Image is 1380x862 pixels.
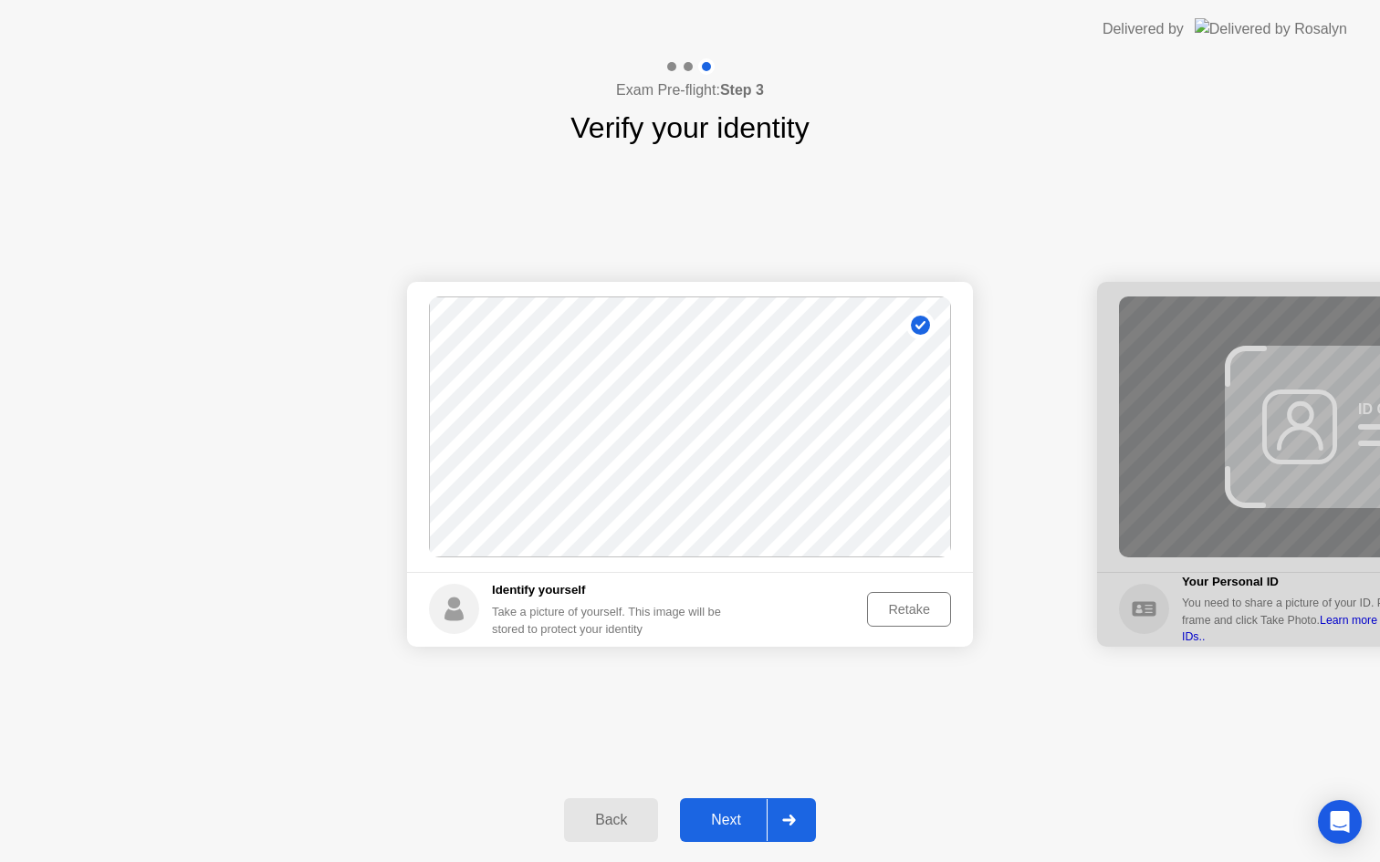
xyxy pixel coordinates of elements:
h1: Verify your identity [570,106,809,150]
h4: Exam Pre-flight: [616,79,764,101]
div: Take a picture of yourself. This image will be stored to protect your identity [492,603,736,638]
button: Back [564,798,658,842]
div: Open Intercom Messenger [1318,800,1362,844]
div: Back [570,812,653,828]
div: Delivered by [1103,18,1184,40]
div: Retake [873,602,945,617]
h5: Identify yourself [492,581,736,599]
b: Step 3 [720,82,764,98]
img: Delivered by Rosalyn [1195,18,1347,39]
button: Next [680,798,816,842]
button: Retake [867,592,951,627]
div: Next [685,812,767,828]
